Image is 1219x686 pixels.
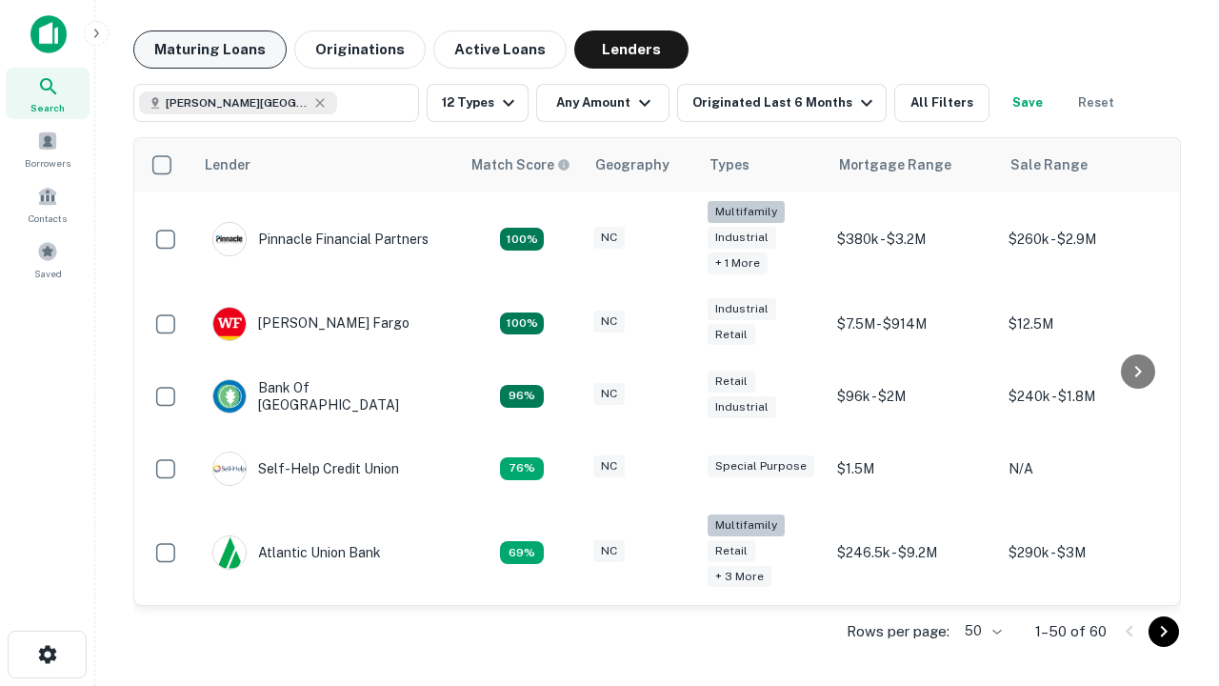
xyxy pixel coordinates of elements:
div: 50 [957,617,1005,645]
a: Search [6,68,90,119]
button: Go to next page [1149,616,1179,647]
th: Mortgage Range [828,138,999,192]
div: NC [593,540,625,562]
div: Originated Last 6 Months [692,91,878,114]
th: Geography [584,138,698,192]
div: Geography [595,153,669,176]
td: $246.5k - $9.2M [828,505,999,601]
button: Active Loans [433,30,567,69]
div: NC [593,227,625,249]
div: Lender [205,153,250,176]
div: Industrial [708,298,776,320]
td: $1.5M [828,433,999,505]
div: Mortgage Range [839,153,951,176]
img: picture [213,453,246,485]
button: 12 Types [427,84,529,122]
th: Types [698,138,828,192]
img: picture [213,536,246,569]
div: NC [593,311,625,333]
div: Matching Properties: 15, hasApolloMatch: undefined [500,313,544,335]
img: picture [213,223,246,255]
button: Save your search to get updates of matches that match your search criteria. [997,84,1058,122]
td: $12.5M [999,288,1170,360]
button: Originations [294,30,426,69]
img: capitalize-icon.png [30,15,67,53]
div: Matching Properties: 14, hasApolloMatch: undefined [500,385,544,408]
td: $260k - $2.9M [999,192,1170,288]
div: Retail [708,324,755,346]
td: $240k - $1.8M [999,360,1170,433]
button: Originated Last 6 Months [677,84,887,122]
th: Sale Range [999,138,1170,192]
a: Contacts [6,178,90,230]
div: Industrial [708,227,776,249]
div: Matching Properties: 10, hasApolloMatch: undefined [500,541,544,564]
th: Capitalize uses an advanced AI algorithm to match your search with the best lender. The match sco... [460,138,584,192]
span: Borrowers [25,155,70,171]
div: Special Purpose [708,455,814,477]
button: All Filters [894,84,989,122]
div: Sale Range [1010,153,1088,176]
div: [PERSON_NAME] Fargo [212,307,410,341]
div: Multifamily [708,514,785,536]
iframe: Chat Widget [1124,473,1219,564]
td: $96k - $2M [828,360,999,433]
div: Retail [708,540,755,562]
div: Types [709,153,749,176]
button: Maturing Loans [133,30,287,69]
div: Pinnacle Financial Partners [212,222,429,256]
td: $380k - $3.2M [828,192,999,288]
th: Lender [193,138,460,192]
div: + 1 more [708,252,768,274]
img: picture [213,380,246,413]
div: Industrial [708,396,776,418]
div: Bank Of [GEOGRAPHIC_DATA] [212,379,441,414]
a: Borrowers [6,123,90,174]
button: Reset [1066,84,1127,122]
td: N/A [999,433,1170,505]
h6: Match Score [471,154,567,175]
div: Multifamily [708,201,785,223]
p: 1–50 of 60 [1035,620,1107,643]
div: Capitalize uses an advanced AI algorithm to match your search with the best lender. The match sco... [471,154,570,175]
td: $290k - $3M [999,505,1170,601]
span: Search [30,100,65,115]
div: Matching Properties: 11, hasApolloMatch: undefined [500,457,544,480]
span: Saved [34,266,62,281]
button: Any Amount [536,84,669,122]
div: Self-help Credit Union [212,452,399,486]
div: Retail [708,371,755,393]
div: NC [593,455,625,477]
a: Saved [6,233,90,285]
div: + 3 more [708,566,771,588]
span: [PERSON_NAME][GEOGRAPHIC_DATA], [GEOGRAPHIC_DATA] [166,94,309,111]
div: Atlantic Union Bank [212,535,381,570]
img: picture [213,308,246,340]
span: Contacts [29,211,67,226]
div: NC [593,383,625,405]
button: Lenders [574,30,689,69]
div: Matching Properties: 26, hasApolloMatch: undefined [500,228,544,251]
td: $7.5M - $914M [828,288,999,360]
p: Rows per page: [847,620,949,643]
